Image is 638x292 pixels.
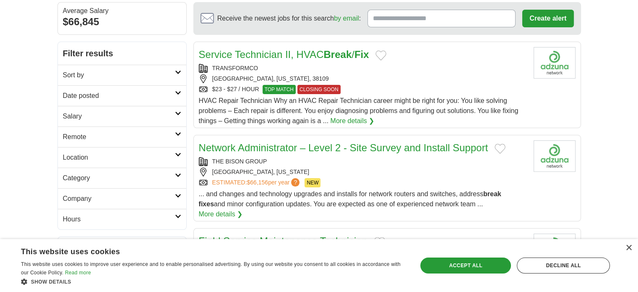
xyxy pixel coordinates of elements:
img: Company logo [534,47,576,79]
img: Company logo [534,234,576,265]
div: [GEOGRAPHIC_DATA], [US_STATE], 38109 [199,74,527,83]
h2: Filter results [58,42,186,65]
a: ESTIMATED:$66,156per year? [212,178,302,187]
h2: Location [63,153,175,163]
a: Company [58,188,186,209]
a: Sort by [58,65,186,85]
div: TRANSFORMCO [199,64,527,73]
div: Show details [21,277,406,286]
button: Add to favorite jobs [374,237,385,247]
span: TOP MATCH [263,85,296,94]
span: $66,156 [247,179,268,186]
div: [GEOGRAPHIC_DATA], [US_STATE] [199,168,527,176]
a: Read more, opens a new window [65,270,91,276]
span: NEW [305,178,320,187]
a: by email [334,15,359,22]
img: Company logo [534,140,576,172]
button: Add to favorite jobs [375,50,386,61]
span: ... and changes and technology upgrades and installs for network routers and switches, address an... [199,190,501,208]
h2: Date posted [63,91,175,101]
h2: Salary [63,111,175,121]
div: Average Salary [63,8,181,14]
span: CLOSING SOON [297,85,341,94]
span: HVAC Repair Technician Why an HVAC Repair Technician career might be right for you: You like solv... [199,97,518,124]
div: $23 - $27 / HOUR [199,85,527,94]
a: More details ❯ [330,116,374,126]
h2: Company [63,194,175,204]
a: Date posted [58,85,186,106]
a: Remote [58,126,186,147]
span: This website uses cookies to improve user experience and to enable personalised advertising. By u... [21,261,401,276]
div: THE BISON GROUP [199,157,527,166]
h2: Remote [63,132,175,142]
h2: Category [63,173,175,183]
strong: fixes [199,200,214,208]
button: Add to favorite jobs [495,144,505,154]
a: Category [58,168,186,188]
a: Field Service Maintenance Technician [199,235,367,247]
div: $66,845 [63,14,181,29]
a: Hours [58,209,186,229]
div: Decline all [517,258,610,274]
strong: Fix [354,49,369,60]
div: Close [625,245,632,251]
div: This website uses cookies [21,244,385,257]
a: Service Technician II, HVACBreak/Fix [199,49,369,60]
a: Location [58,147,186,168]
span: ? [291,178,299,187]
a: Salary [58,106,186,126]
strong: break [483,190,501,197]
button: Create alert [522,10,573,27]
strong: Break [323,49,352,60]
span: Receive the newest jobs for this search : [217,13,361,24]
h2: Sort by [63,70,175,80]
h2: Hours [63,214,175,224]
span: Show details [31,279,71,285]
a: Network Administrator – Level 2 - Site Survey and Install Support [199,142,488,153]
div: Accept all [420,258,511,274]
a: More details ❯ [199,209,243,219]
